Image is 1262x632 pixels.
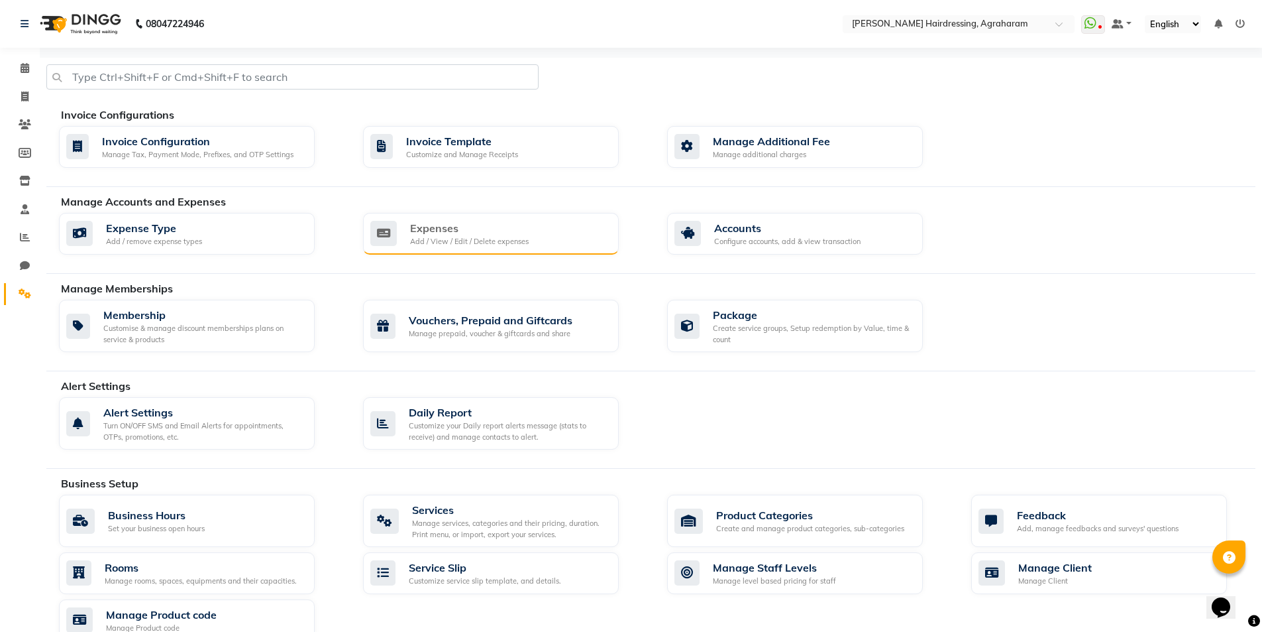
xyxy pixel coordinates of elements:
div: Invoice Configuration [102,133,293,149]
div: Add / View / Edit / Delete expenses [410,236,529,247]
div: Manage Client [1018,576,1092,587]
a: FeedbackAdd, manage feedbacks and surveys' questions [971,495,1255,547]
div: Manage level based pricing for staff [713,576,836,587]
a: Invoice ConfigurationManage Tax, Payment Mode, Prefixes, and OTP Settings [59,126,343,168]
div: Membership [103,307,304,323]
a: Alert SettingsTurn ON/OFF SMS and Email Alerts for appointments, OTPs, promotions, etc. [59,397,343,450]
a: Service SlipCustomize service slip template, and details. [363,552,647,594]
div: Services [412,502,608,518]
a: AccountsConfigure accounts, add & view transaction [667,213,951,255]
a: MembershipCustomise & manage discount memberships plans on service & products [59,300,343,352]
a: Invoice TemplateCustomize and Manage Receipts [363,126,647,168]
div: Customize service slip template, and details. [409,576,561,587]
div: Feedback [1017,507,1179,523]
div: Expense Type [106,220,202,236]
div: Accounts [714,220,861,236]
div: Manage Staff Levels [713,560,836,576]
div: Package [713,307,912,323]
div: Expenses [410,220,529,236]
a: RoomsManage rooms, spaces, equipments and their capacities. [59,552,343,594]
a: Daily ReportCustomize your Daily report alerts message (stats to receive) and manage contacts to ... [363,397,647,450]
div: Manage rooms, spaces, equipments and their capacities. [105,576,297,587]
div: Create and manage product categories, sub-categories [716,523,904,535]
div: Customize your Daily report alerts message (stats to receive) and manage contacts to alert. [409,420,608,442]
div: Manage Additional Fee [713,133,830,149]
div: Turn ON/OFF SMS and Email Alerts for appointments, OTPs, promotions, etc. [103,420,304,442]
div: Manage prepaid, voucher & giftcards and share [409,328,572,340]
a: Business HoursSet your business open hours [59,495,343,547]
div: Invoice Template [406,133,518,149]
b: 08047224946 [146,5,204,42]
a: ExpensesAdd / View / Edit / Delete expenses [363,213,647,255]
div: Alert Settings [103,405,304,420]
div: Configure accounts, add & view transaction [714,236,861,247]
input: Type Ctrl+Shift+F or Cmd+Shift+F to search [46,64,539,90]
a: Manage Staff LevelsManage level based pricing for staff [667,552,951,594]
div: Customize and Manage Receipts [406,149,518,160]
div: Manage additional charges [713,149,830,160]
iframe: chat widget [1206,579,1249,619]
a: Manage ClientManage Client [971,552,1255,594]
div: Manage services, categories and their pricing, duration. Print menu, or import, export your servi... [412,518,608,540]
div: Create service groups, Setup redemption by Value, time & count [713,323,912,345]
a: Product CategoriesCreate and manage product categories, sub-categories [667,495,951,547]
div: Vouchers, Prepaid and Giftcards [409,312,572,328]
div: Daily Report [409,405,608,420]
div: Manage Product code [106,607,217,623]
div: Add, manage feedbacks and surveys' questions [1017,523,1179,535]
div: Set your business open hours [108,523,205,535]
div: Business Hours [108,507,205,523]
a: PackageCreate service groups, Setup redemption by Value, time & count [667,300,951,352]
div: Customise & manage discount memberships plans on service & products [103,323,304,345]
div: Manage Client [1018,560,1092,576]
div: Rooms [105,560,297,576]
div: Product Categories [716,507,904,523]
div: Manage Tax, Payment Mode, Prefixes, and OTP Settings [102,149,293,160]
a: Expense TypeAdd / remove expense types [59,213,343,255]
div: Add / remove expense types [106,236,202,247]
div: Service Slip [409,560,561,576]
a: Vouchers, Prepaid and GiftcardsManage prepaid, voucher & giftcards and share [363,300,647,352]
a: ServicesManage services, categories and their pricing, duration. Print menu, or import, export yo... [363,495,647,547]
a: Manage Additional FeeManage additional charges [667,126,951,168]
img: logo [34,5,125,42]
